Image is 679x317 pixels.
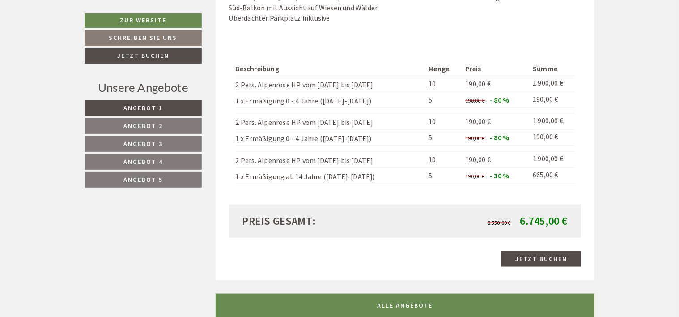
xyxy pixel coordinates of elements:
span: Angebot 3 [123,140,163,148]
td: 1.900,00 € [529,114,574,130]
span: 190,00 € [466,79,491,88]
th: Preis [462,62,530,76]
td: 2 Pers. Alpenrose HP vom [DATE] bis [DATE] [236,114,425,130]
span: 190,00 € [466,135,485,141]
small: 20:26 [14,44,142,50]
button: Senden [299,236,352,252]
td: 10 [425,76,462,92]
td: 190,00 € [529,92,574,108]
td: 5 [425,167,462,184]
span: - 80 % [490,95,509,104]
td: 1 x Ermäßigung ab 14 Jahre ([DATE]-[DATE]) [236,167,425,184]
span: - 80 % [490,133,509,142]
a: Schreiben Sie uns [85,30,202,46]
a: Zur Website [85,13,202,28]
div: Unsere Angebote [85,79,202,96]
span: 6.745,00 € [520,214,568,228]
td: 1.900,00 € [529,76,574,92]
td: 10 [425,114,462,130]
span: Angebot 2 [123,122,163,130]
div: Donnerstag [149,7,204,22]
td: 1 x Ermäßigung 0 - 4 Jahre ([DATE]-[DATE]) [236,92,425,108]
div: Guten Tag, wie können wir Ihnen helfen? [7,25,146,52]
span: Angebot 1 [123,104,163,112]
span: 190,00 € [466,117,491,126]
td: 2 Pers. Alpenrose HP vom [DATE] bis [DATE] [236,76,425,92]
span: Angebot 5 [123,176,163,184]
th: Menge [425,62,462,76]
td: 1 x Ermäßigung 0 - 4 Jahre ([DATE]-[DATE]) [236,130,425,146]
td: 1.900,00 € [529,152,574,168]
span: 190,00 € [466,97,485,104]
a: Jetzt buchen [501,251,581,267]
span: 8.550,00 € [488,219,511,226]
span: 190,00 € [466,155,491,164]
div: Preis gesamt: [236,214,405,229]
td: 190,00 € [529,130,574,146]
th: Summe [529,62,574,76]
td: 5 [425,130,462,146]
td: 2 Pers. Alpenrose HP vom [DATE] bis [DATE] [236,152,425,168]
a: Jetzt buchen [85,48,202,64]
span: Angebot 4 [123,158,163,166]
th: Beschreibung [236,62,425,76]
td: 665,00 € [529,167,574,184]
td: 10 [425,152,462,168]
span: 190,00 € [466,173,485,180]
div: [GEOGRAPHIC_DATA] [14,26,142,34]
td: 5 [425,92,462,108]
span: - 30 % [490,171,509,180]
